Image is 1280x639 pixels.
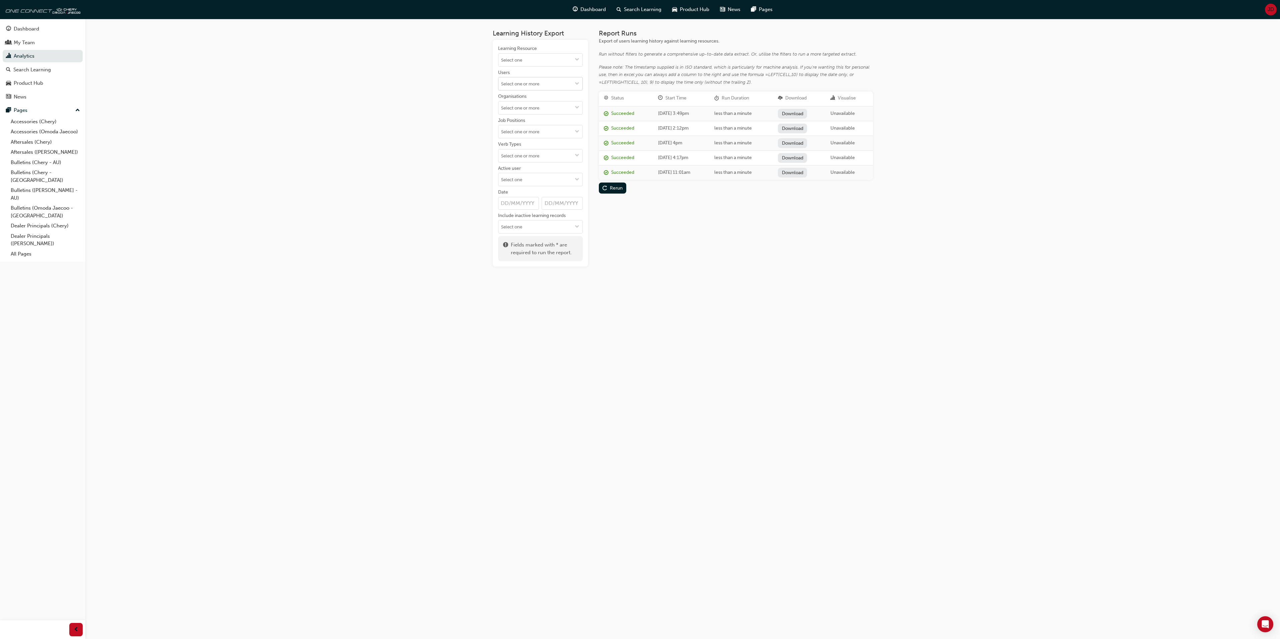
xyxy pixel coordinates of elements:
[778,153,807,163] a: Download
[575,57,579,63] span: down-icon
[658,95,663,101] span: clock-icon
[778,109,807,119] a: Download
[6,108,11,114] span: pages-icon
[572,149,582,162] button: toggle menu
[715,3,746,16] a: news-iconNews
[8,185,83,203] a: Bulletins ([PERSON_NAME] - AU)
[830,111,855,116] span: Unavailable
[599,64,873,86] div: Please note: The timestamp supplied is in ISO standard, which is particularly for machine analysi...
[599,38,719,44] span: Export of users learning history against learning resources.
[575,224,579,230] span: down-icon
[74,626,79,634] span: prev-icon
[830,125,855,131] span: Unavailable
[604,141,609,146] span: report_succeeded-icon
[604,111,609,117] span: report_succeeded-icon
[575,153,579,159] span: down-icon
[3,50,83,62] a: Analytics
[13,66,51,74] div: Search Learning
[830,169,855,175] span: Unavailable
[6,67,11,73] span: search-icon
[1257,616,1273,632] div: Open Intercom Messenger
[714,154,768,162] div: less than a minute
[611,94,624,102] div: Status
[8,157,83,168] a: Bulletins (Chery - AU)
[603,186,607,192] span: replay-icon
[6,94,11,100] span: news-icon
[3,23,83,35] a: Dashboard
[8,137,83,147] a: Aftersales (Chery)
[611,3,667,16] a: search-iconSearch Learning
[714,125,768,132] div: less than a minute
[658,169,705,176] div: [DATE] 11:01am
[599,51,873,58] div: Run without filters to generate a comprehensive up-to-date data extract. Or, utilise the filters ...
[580,6,606,13] span: Dashboard
[6,40,11,46] span: people-icon
[611,110,634,118] div: Succeeded
[714,169,768,176] div: less than a minute
[624,6,661,13] span: Search Learning
[498,45,537,52] div: Learning Resource
[498,141,521,148] div: Verb Types
[778,138,807,148] a: Download
[599,183,627,194] button: Rerun
[722,94,749,102] div: Run Duration
[830,95,835,101] span: chart-icon
[14,93,26,101] div: News
[611,125,634,132] div: Succeeded
[3,104,83,117] button: Pages
[611,154,634,162] div: Succeeded
[498,93,527,100] div: Organisations
[498,125,582,138] input: Job Positionstoggle menu
[8,117,83,127] a: Accessories (Chery)
[498,189,508,196] div: Date
[575,129,579,135] span: down-icon
[498,101,582,114] input: Organisationstoggle menu
[751,5,756,14] span: pages-icon
[498,54,582,66] input: Learning Resourcetoggle menu
[498,197,539,210] input: Date
[572,220,582,233] button: toggle menu
[604,126,609,132] span: report_succeeded-icon
[658,110,705,118] div: [DATE] 3:49pm
[617,5,621,14] span: search-icon
[498,173,582,186] input: Active usertoggle menu
[572,54,582,66] button: toggle menu
[658,125,705,132] div: [DATE] 2:12pm
[8,167,83,185] a: Bulletins (Chery - [GEOGRAPHIC_DATA])
[573,5,578,14] span: guage-icon
[8,249,83,259] a: All Pages
[728,6,740,13] span: News
[604,95,609,101] span: target-icon
[6,80,11,86] span: car-icon
[3,37,83,49] a: My Team
[1268,6,1274,13] span: JD
[498,149,582,162] input: Verb Typestoggle menu
[3,64,83,76] a: Search Learning
[498,165,521,172] div: Active user
[658,139,705,147] div: [DATE] 4pm
[3,3,80,16] a: oneconnect
[498,77,582,90] input: Userstoggle menu
[6,53,11,59] span: chart-icon
[658,154,705,162] div: [DATE] 4:17pm
[14,39,35,47] div: My Team
[714,95,719,101] span: duration-icon
[6,26,11,32] span: guage-icon
[493,29,588,37] h3: Learning History Export
[672,5,677,14] span: car-icon
[830,140,855,146] span: Unavailable
[575,81,579,87] span: down-icon
[3,77,83,89] a: Product Hub
[778,124,807,133] a: Download
[8,127,83,137] a: Accessories (Omoda Jaecoo)
[604,170,609,176] span: report_succeeded-icon
[665,94,687,102] div: Start Time
[8,147,83,157] a: Aftersales ([PERSON_NAME])
[572,77,582,90] button: toggle menu
[511,241,578,256] span: Fields marked with * are required to run the report.
[75,106,80,115] span: up-icon
[575,177,579,183] span: down-icon
[8,231,83,249] a: Dealer Principals ([PERSON_NAME])
[14,25,39,33] div: Dashboard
